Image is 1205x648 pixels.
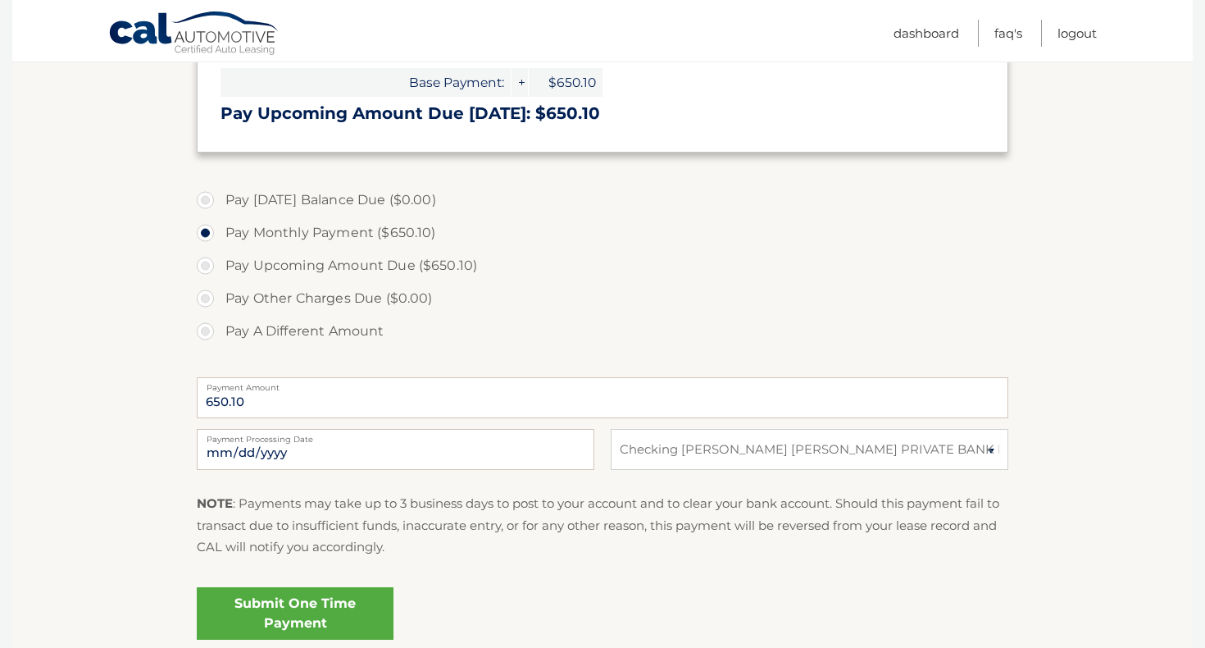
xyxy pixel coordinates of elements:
a: FAQ's [994,20,1022,47]
span: $650.10 [529,68,602,97]
a: Dashboard [894,20,959,47]
label: Pay [DATE] Balance Due ($0.00) [197,184,1008,217]
a: Logout [1057,20,1097,47]
p: : Payments may take up to 3 business days to post to your account and to clear your bank account.... [197,493,1008,558]
span: Base Payment: [221,68,511,97]
label: Payment Processing Date [197,429,594,442]
h3: Pay Upcoming Amount Due [DATE]: $650.10 [221,103,984,124]
label: Pay Monthly Payment ($650.10) [197,217,1008,249]
input: Payment Amount [197,377,1008,418]
label: Pay Other Charges Due ($0.00) [197,282,1008,315]
input: Payment Date [197,429,594,470]
label: Pay A Different Amount [197,315,1008,348]
label: Payment Amount [197,377,1008,390]
a: Cal Automotive [108,11,280,58]
label: Pay Upcoming Amount Due ($650.10) [197,249,1008,282]
span: + [512,68,528,97]
a: Submit One Time Payment [197,587,393,640]
strong: NOTE [197,495,233,511]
